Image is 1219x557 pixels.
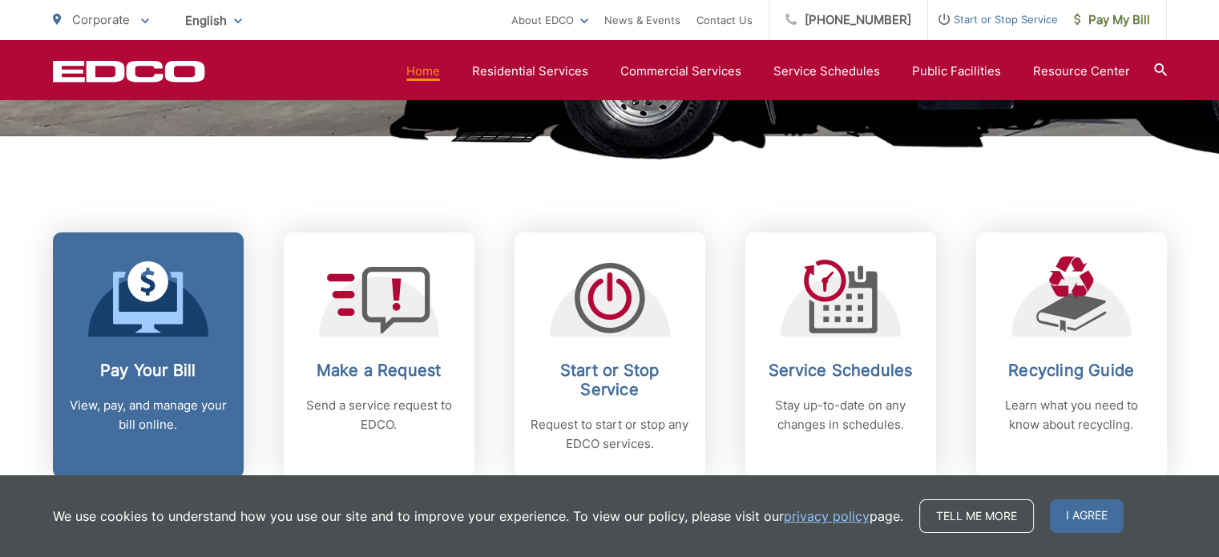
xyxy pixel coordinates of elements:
[912,62,1001,81] a: Public Facilities
[72,12,130,27] span: Corporate
[53,507,903,526] p: We use cookies to understand how you use our site and to improve your experience. To view our pol...
[784,507,870,526] a: privacy policy
[69,361,228,380] h2: Pay Your Bill
[745,232,936,478] a: Service Schedules Stay up-to-date on any changes in schedules.
[53,60,205,83] a: EDCD logo. Return to the homepage.
[919,499,1034,533] a: Tell me more
[300,361,458,380] h2: Make a Request
[284,232,474,478] a: Make a Request Send a service request to EDCO.
[604,10,680,30] a: News & Events
[69,396,228,434] p: View, pay, and manage your bill online.
[511,10,588,30] a: About EDCO
[761,396,920,434] p: Stay up-to-date on any changes in schedules.
[696,10,753,30] a: Contact Us
[992,396,1151,434] p: Learn what you need to know about recycling.
[992,361,1151,380] h2: Recycling Guide
[1033,62,1130,81] a: Resource Center
[1050,499,1124,533] span: I agree
[976,232,1167,478] a: Recycling Guide Learn what you need to know about recycling.
[406,62,440,81] a: Home
[773,62,880,81] a: Service Schedules
[620,62,741,81] a: Commercial Services
[1074,10,1150,30] span: Pay My Bill
[531,415,689,454] p: Request to start or stop any EDCO services.
[472,62,588,81] a: Residential Services
[173,6,254,34] span: English
[53,232,244,478] a: Pay Your Bill View, pay, and manage your bill online.
[761,361,920,380] h2: Service Schedules
[300,396,458,434] p: Send a service request to EDCO.
[531,361,689,399] h2: Start or Stop Service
